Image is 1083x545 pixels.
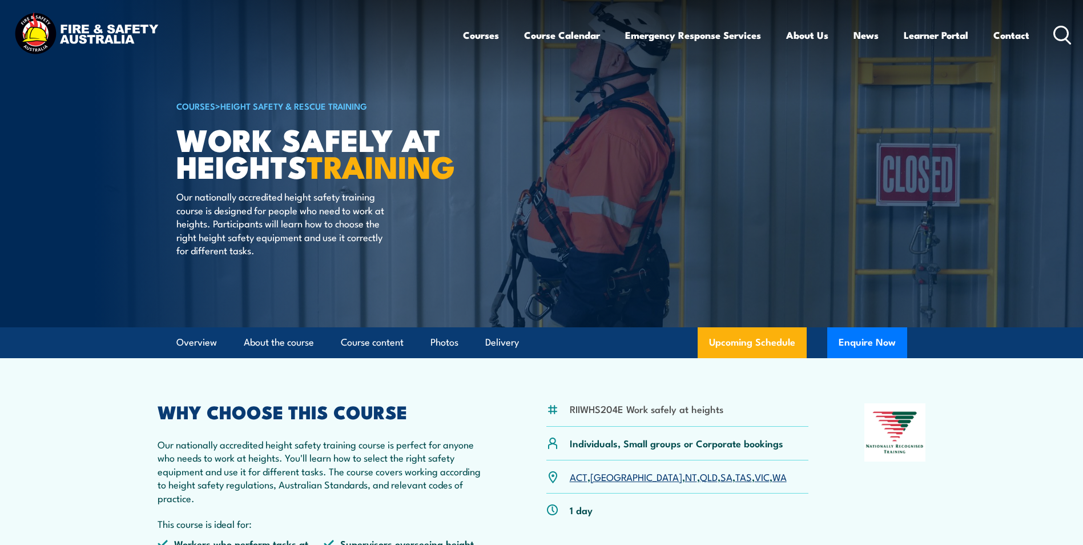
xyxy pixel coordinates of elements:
a: QLD [700,470,718,483]
a: Course Calendar [524,20,600,50]
a: ACT [570,470,587,483]
a: TAS [735,470,752,483]
a: Delivery [485,327,519,358]
p: 1 day [570,503,593,516]
a: Course content [341,327,404,358]
p: , , , , , , , [570,470,787,483]
li: RIIWHS204E Work safely at heights [570,402,723,415]
a: Learner Portal [904,20,968,50]
p: Our nationally accredited height safety training course is perfect for anyone who needs to work a... [158,438,491,504]
strong: TRAINING [307,142,455,189]
p: Our nationally accredited height safety training course is designed for people who need to work a... [176,190,385,257]
a: Height Safety & Rescue Training [220,99,367,112]
h6: > [176,99,458,113]
h2: WHY CHOOSE THIS COURSE [158,403,491,419]
a: Emergency Response Services [625,20,761,50]
a: VIC [755,470,770,483]
a: About Us [786,20,828,50]
a: About the course [244,327,314,358]
button: Enquire Now [827,327,907,358]
a: Overview [176,327,217,358]
a: WA [772,470,787,483]
a: Upcoming Schedule [698,327,807,358]
a: Courses [463,20,499,50]
h1: Work Safely at Heights [176,126,458,179]
a: COURSES [176,99,215,112]
a: NT [685,470,697,483]
p: This course is ideal for: [158,517,491,530]
p: Individuals, Small groups or Corporate bookings [570,436,783,450]
a: Photos [430,327,458,358]
a: [GEOGRAPHIC_DATA] [590,470,682,483]
a: Contact [993,20,1029,50]
img: Nationally Recognised Training logo. [864,403,926,462]
a: SA [720,470,732,483]
a: News [853,20,879,50]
